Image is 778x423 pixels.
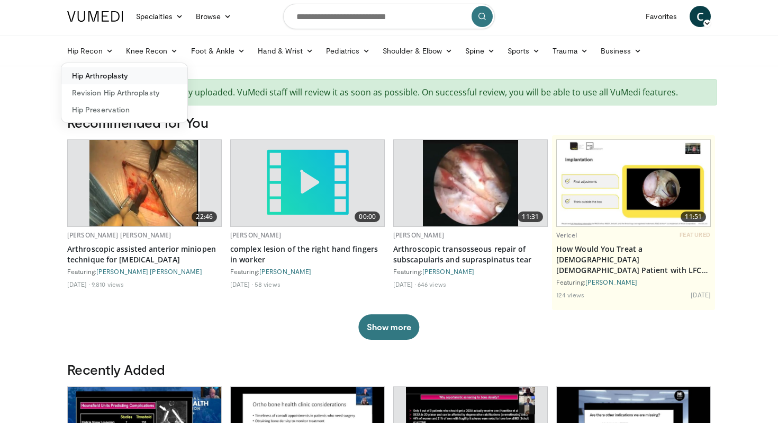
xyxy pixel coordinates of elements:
a: 00:00 [231,140,384,226]
a: Foot & Ankle [185,40,252,61]
li: [DATE] [393,280,416,288]
a: Shoulder & Elbow [376,40,459,61]
a: [PERSON_NAME] [393,231,445,240]
a: 22:46 [68,140,221,226]
a: Arthroscopic assisted anterior miniopen technique for [MEDICAL_DATA] [67,244,222,265]
a: [PERSON_NAME] [422,268,474,275]
span: FEATURED [680,231,711,239]
a: complex lesion of the right hand fingers in worker [230,244,385,265]
a: Sports [501,40,547,61]
span: 11:31 [518,211,543,222]
span: 11:51 [681,211,706,222]
input: Search topics, interventions [283,4,495,29]
a: Revision Hip Arthroplasty [61,84,187,101]
a: How Would You Treat a [DEMOGRAPHIC_DATA] [DEMOGRAPHIC_DATA] Patient with LFC Defect and Partial A... [556,244,711,276]
li: [DATE] [691,290,711,299]
img: 62f325f7-467e-4e39-9fa8-a2cb7d050ecd.620x360_q85_upscale.jpg [557,140,710,226]
img: video.svg [264,140,350,226]
img: VuMedi Logo [67,11,123,22]
a: [PERSON_NAME] [PERSON_NAME] [96,268,202,275]
a: Browse [189,6,238,27]
a: Specialties [130,6,189,27]
li: 58 views [255,280,281,288]
button: Show more [358,314,419,340]
a: Trauma [546,40,594,61]
li: [DATE] [230,280,253,288]
a: Hip Preservation [61,101,187,118]
a: Hand & Wrist [251,40,320,61]
a: Hip Arthroplasty [61,67,187,84]
a: [PERSON_NAME] [259,268,311,275]
li: 9,810 views [92,280,124,288]
img: fernan_1.png.620x360_q85_upscale.jpg [89,140,200,226]
h3: Recommended for You [67,114,711,131]
span: 22:46 [192,211,217,222]
div: Featuring: [230,267,385,276]
a: [PERSON_NAME] [585,278,637,286]
span: 00:00 [355,211,380,222]
div: Featuring: [393,267,548,276]
img: dfL_IBnUbMBmFzWH5hMDoxOjBrOw-uIx_2.620x360_q85_upscale.jpg [423,140,518,226]
a: Vericel [556,231,577,240]
div: Featuring: [556,278,711,286]
a: Spine [459,40,501,61]
a: Favorites [639,6,683,27]
a: Knee Recon [120,40,185,61]
a: 11:31 [394,140,547,226]
div: Your document is successfully uploaded. VuMedi staff will review it as soon as possible. On succe... [61,79,717,105]
a: [PERSON_NAME] [PERSON_NAME] [67,231,171,240]
a: C [690,6,711,27]
li: 646 views [418,280,446,288]
li: [DATE] [67,280,90,288]
a: 11:51 [557,140,710,226]
div: Featuring: [67,267,222,276]
h3: Recently Added [67,361,711,378]
a: Hip Recon [61,40,120,61]
a: Arthroscopic transosseous repair of subscapularis and supraspinatus tear [393,244,548,265]
li: 124 views [556,290,584,299]
a: Business [594,40,648,61]
a: Pediatrics [320,40,376,61]
a: [PERSON_NAME] [230,231,282,240]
